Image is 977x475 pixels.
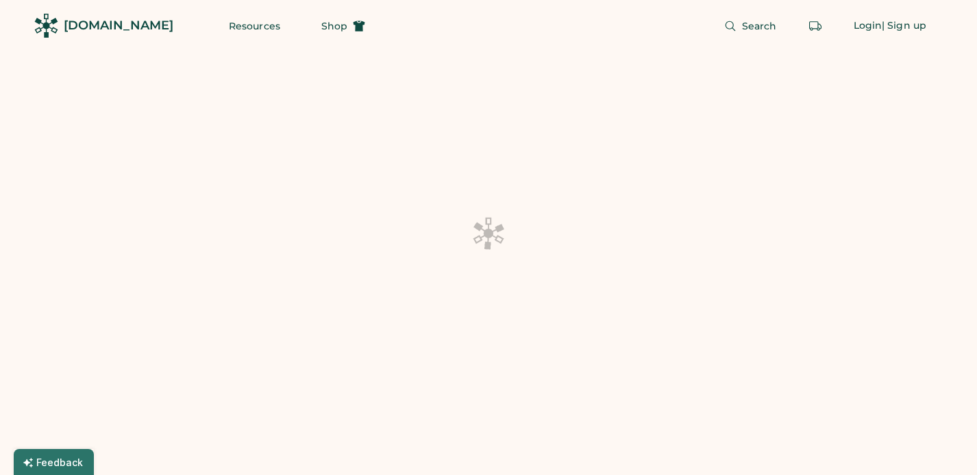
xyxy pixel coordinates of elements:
div: | Sign up [882,19,926,33]
img: Rendered Logo - Screens [34,14,58,38]
button: Search [708,12,793,40]
button: Shop [305,12,382,40]
span: Shop [321,21,347,31]
div: [DOMAIN_NAME] [64,17,173,34]
button: Retrieve an order [802,12,829,40]
div: Login [854,19,882,33]
img: Platens-Black-Loader-Spin-rich%20black.webp [472,216,505,251]
span: Search [742,21,777,31]
button: Resources [212,12,297,40]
